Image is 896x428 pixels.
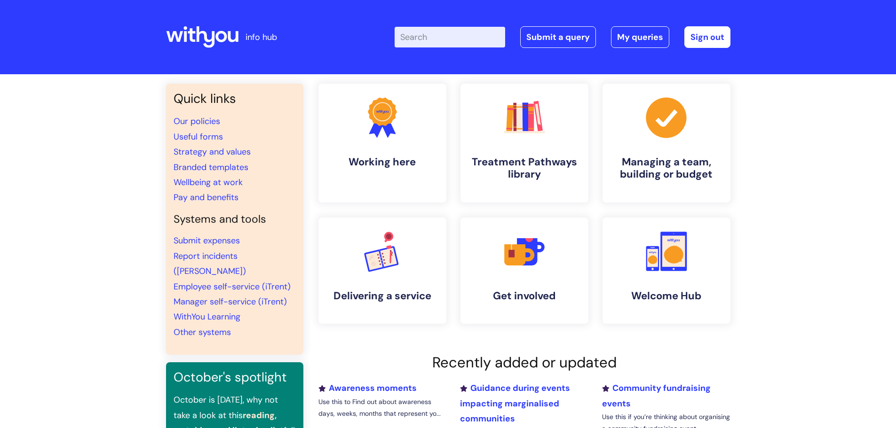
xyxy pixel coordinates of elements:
[326,156,439,168] h4: Working here
[318,396,446,420] p: Use this to Find out about awareness days, weeks, months that represent yo...
[318,84,446,202] a: Working here
[610,290,723,302] h4: Welcome Hub
[174,192,238,203] a: Pay and benefits
[602,382,711,409] a: Community fundraising events
[684,26,730,48] a: Sign out
[174,116,220,127] a: Our policies
[326,290,439,302] h4: Delivering a service
[460,84,588,202] a: Treatment Pathways library
[610,156,723,181] h4: Managing a team, building or budget
[174,370,296,385] h3: October's spotlight
[174,131,223,142] a: Useful forms
[174,91,296,106] h3: Quick links
[318,354,730,371] h2: Recently added or updated
[174,213,296,226] h4: Systems and tools
[318,218,446,324] a: Delivering a service
[395,26,730,48] div: | -
[174,250,246,277] a: Report incidents ([PERSON_NAME])
[174,311,240,322] a: WithYou Learning
[460,382,570,424] a: Guidance during events impacting marginalised communities
[468,156,581,181] h4: Treatment Pathways library
[174,162,248,173] a: Branded templates
[520,26,596,48] a: Submit a query
[603,218,730,324] a: Welcome Hub
[174,146,251,157] a: Strategy and values
[174,327,231,338] a: Other systems
[611,26,669,48] a: My queries
[174,296,287,307] a: Manager self-service (iTrent)
[603,84,730,202] a: Managing a team, building or budget
[468,290,581,302] h4: Get involved
[174,235,240,246] a: Submit expenses
[395,27,505,47] input: Search
[174,281,291,292] a: Employee self-service (iTrent)
[246,30,277,45] p: info hub
[318,382,417,394] a: Awareness moments
[174,177,243,188] a: Wellbeing at work
[460,218,588,324] a: Get involved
